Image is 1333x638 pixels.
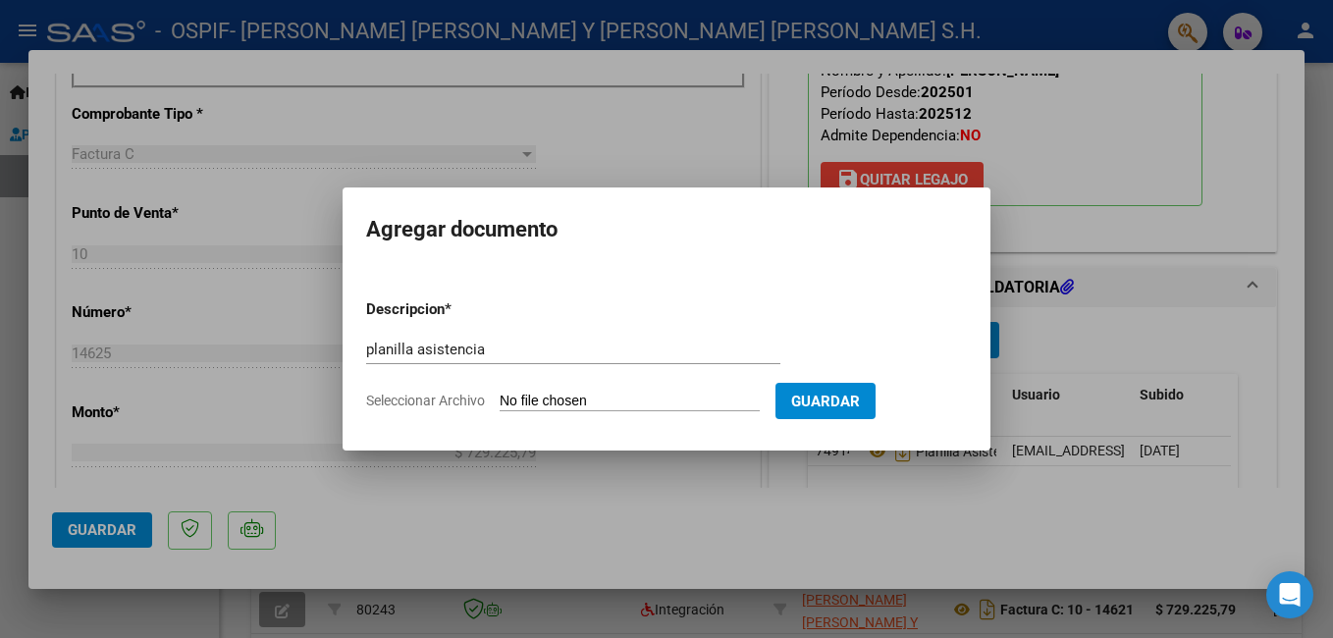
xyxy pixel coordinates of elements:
[366,298,547,321] p: Descripcion
[791,393,860,410] span: Guardar
[366,211,967,248] h2: Agregar documento
[366,393,485,408] span: Seleccionar Archivo
[1266,571,1313,618] div: Open Intercom Messenger
[775,383,876,419] button: Guardar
